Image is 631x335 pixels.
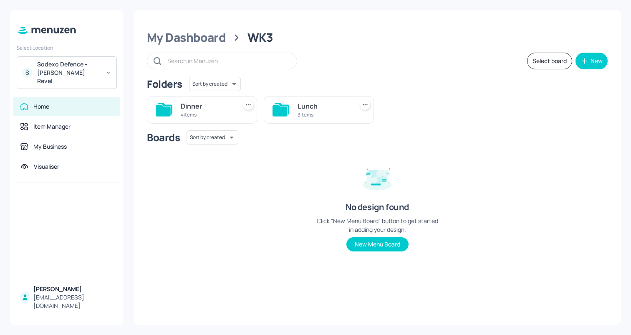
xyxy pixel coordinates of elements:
div: 3 items [298,111,350,118]
div: Visualiser [34,162,59,171]
div: Home [33,102,49,111]
div: 4 items [181,111,233,118]
div: Folders [147,77,182,91]
div: Select Location [17,44,117,51]
div: [EMAIL_ADDRESS][DOMAIN_NAME] [33,293,114,310]
div: No design found [346,201,409,213]
div: My Business [33,142,67,151]
div: Sort by created [187,129,238,146]
button: New [575,53,608,69]
img: design-empty [356,156,398,198]
button: Select board [527,53,572,69]
div: My Dashboard [147,30,226,45]
div: Lunch [298,101,350,111]
div: Dinner [181,101,233,111]
input: Search in Menuzen [167,55,288,67]
div: S [22,68,32,78]
div: WK3 [247,30,273,45]
button: New Menu Board [346,237,409,251]
div: New [591,58,603,64]
div: Item Manager [33,122,71,131]
div: Boards [147,131,180,144]
div: Sodexo Defence - [PERSON_NAME] Revel [37,60,100,85]
div: Click “New Menu Board” button to get started in adding your design. [315,216,440,234]
div: [PERSON_NAME] [33,285,114,293]
div: Sort by created [189,76,241,92]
